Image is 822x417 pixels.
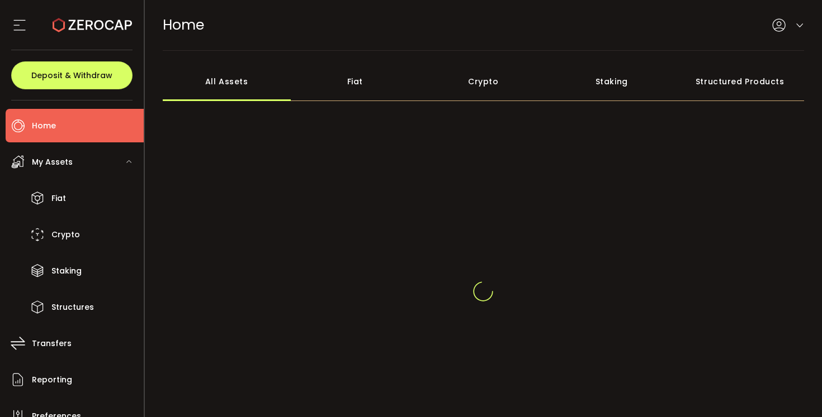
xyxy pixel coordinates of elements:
[51,227,80,243] span: Crypto
[163,62,291,101] div: All Assets
[51,299,94,315] span: Structures
[32,372,72,388] span: Reporting
[51,190,66,207] span: Fiat
[11,61,133,89] button: Deposit & Withdraw
[32,118,56,134] span: Home
[32,335,72,352] span: Transfers
[291,62,419,101] div: Fiat
[51,263,82,279] span: Staking
[547,62,676,101] div: Staking
[31,71,112,79] span: Deposit & Withdraw
[163,15,204,35] span: Home
[419,62,548,101] div: Crypto
[676,62,805,101] div: Structured Products
[32,154,73,170] span: My Assets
